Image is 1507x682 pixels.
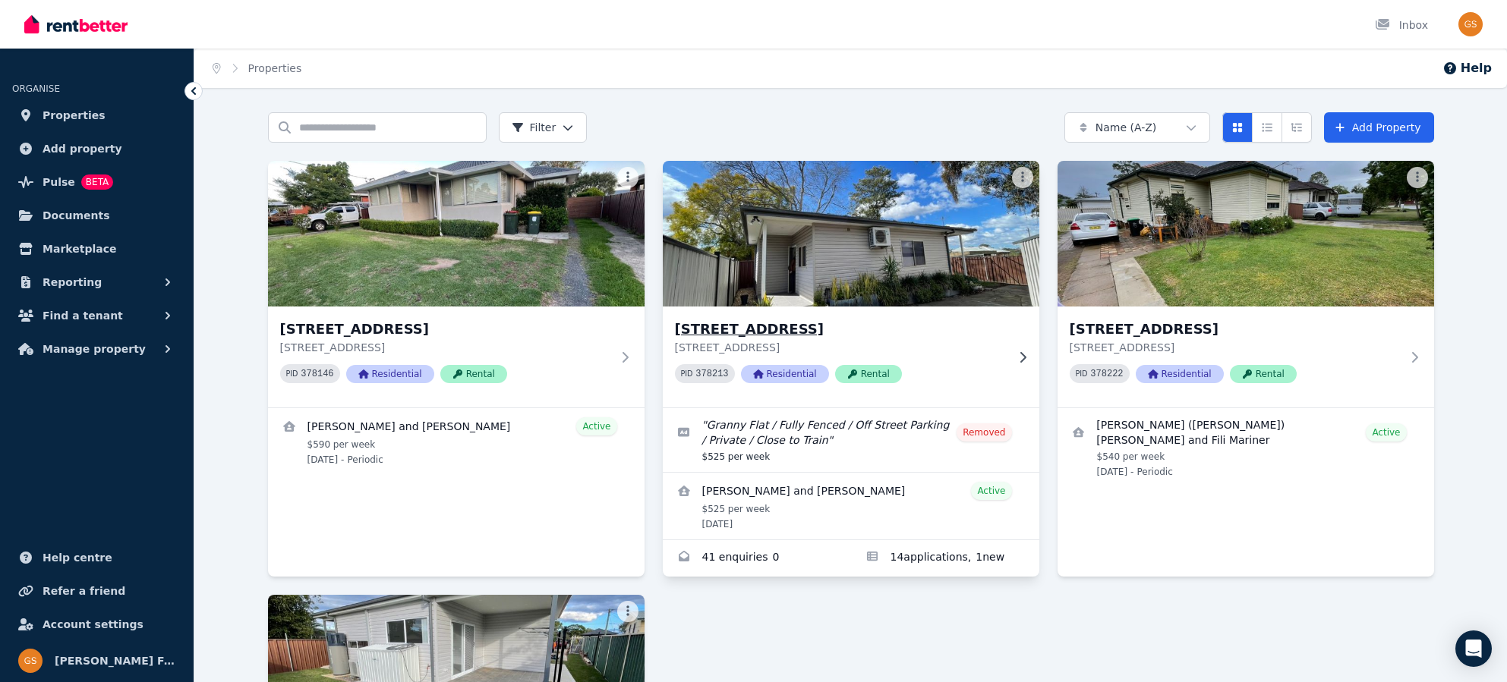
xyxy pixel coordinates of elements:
[43,106,106,124] span: Properties
[663,540,851,577] a: Enquiries for 15A Crown St, Riverstone
[43,582,125,600] span: Refer a friend
[1442,59,1492,77] button: Help
[663,408,1039,472] a: Edit listing: Granny Flat / Fully Fenced / Off Street Parking / Private / Close to Train
[18,649,43,673] img: Stanyer Family Super Pty Ltd ATF Stanyer Family Super
[280,319,611,340] h3: [STREET_ADDRESS]
[268,408,645,475] a: View details for Lemuel and Liberty Ramos
[12,200,181,231] a: Documents
[12,300,181,331] button: Find a tenant
[43,140,122,158] span: Add property
[1096,120,1157,135] span: Name (A-Z)
[675,340,1006,355] p: [STREET_ADDRESS]
[617,167,638,188] button: More options
[1222,112,1253,143] button: Card view
[681,369,693,378] small: PID
[835,365,902,383] span: Rental
[1058,161,1434,407] a: 43 Catalina St, North St Marys[STREET_ADDRESS][STREET_ADDRESS]PID 378222ResidentialRental
[1252,112,1282,143] button: Compact list view
[12,167,181,197] a: PulseBETA
[24,13,128,36] img: RentBetter
[1282,112,1312,143] button: Expanded list view
[12,542,181,573] a: Help centre
[1012,167,1033,188] button: More options
[268,161,645,407] a: 15 Crown St, Riverstone[STREET_ADDRESS][STREET_ADDRESS]PID 378146ResidentialRental
[12,576,181,606] a: Refer a friend
[12,134,181,164] a: Add property
[1070,340,1401,355] p: [STREET_ADDRESS]
[43,548,112,567] span: Help centre
[663,473,1039,539] a: View details for Alvin Banaag and Edwin Bico
[12,234,181,264] a: Marketplace
[1222,112,1312,143] div: View options
[43,206,110,225] span: Documents
[12,609,181,640] a: Account settings
[1090,369,1123,379] code: 378222
[851,540,1039,577] a: Applications for 15A Crown St, Riverstone
[43,340,146,358] span: Manage property
[43,615,143,633] span: Account settings
[1076,369,1088,378] small: PID
[301,369,333,379] code: 378146
[43,173,75,191] span: Pulse
[12,334,181,364] button: Manage property
[695,369,728,379] code: 378213
[43,306,123,325] span: Find a tenant
[440,365,507,383] span: Rental
[617,601,638,622] button: More options
[1058,408,1434,487] a: View details for Vitaliano (Victor) Pulaa and Fili Mariner
[1407,167,1428,188] button: More options
[55,652,175,670] span: [PERSON_NAME] Family Super Pty Ltd ATF [PERSON_NAME] Family Super
[12,267,181,297] button: Reporting
[663,161,1039,407] a: 15A Crown St, Riverstone[STREET_ADDRESS][STREET_ADDRESS]PID 378213ResidentialRental
[653,157,1048,310] img: 15A Crown St, Riverstone
[280,340,611,355] p: [STREET_ADDRESS]
[12,100,181,130] a: Properties
[248,62,302,74] a: Properties
[1070,319,1401,340] h3: [STREET_ADDRESS]
[268,161,645,306] img: 15 Crown St, Riverstone
[12,83,60,94] span: ORGANISE
[512,120,556,135] span: Filter
[194,49,320,88] nav: Breadcrumb
[1058,161,1434,306] img: 43 Catalina St, North St Marys
[1230,365,1297,383] span: Rental
[1064,112,1210,143] button: Name (A-Z)
[1458,12,1483,36] img: Stanyer Family Super Pty Ltd ATF Stanyer Family Super
[499,112,588,143] button: Filter
[43,240,116,258] span: Marketplace
[1136,365,1224,383] span: Residential
[1375,17,1428,33] div: Inbox
[286,369,298,378] small: PID
[1455,630,1492,667] div: Open Intercom Messenger
[741,365,829,383] span: Residential
[1324,112,1434,143] a: Add Property
[81,174,113,190] span: BETA
[43,273,102,291] span: Reporting
[346,365,434,383] span: Residential
[675,319,1006,340] h3: [STREET_ADDRESS]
